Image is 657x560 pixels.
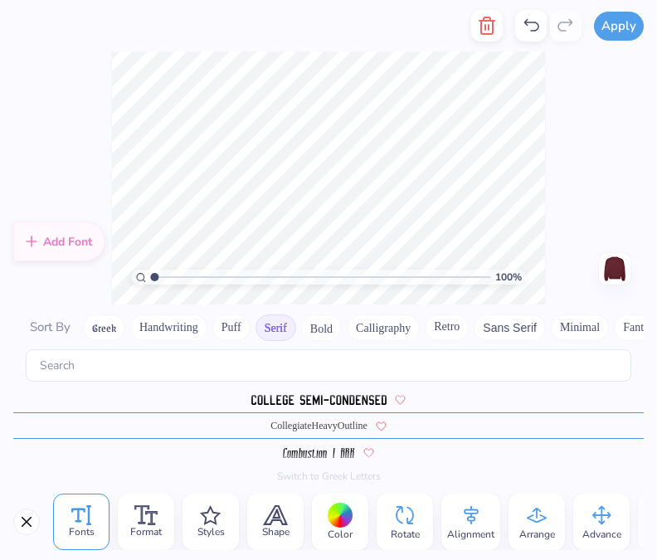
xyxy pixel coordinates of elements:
[601,256,628,282] img: Back
[262,525,290,538] span: Shape
[328,528,353,541] span: Color
[69,525,95,538] span: Fonts
[270,418,367,433] span: CollegiateHeavyOutline
[495,270,522,285] span: 100 %
[447,528,494,541] span: Alignment
[251,395,387,405] img: College Semi-condensed
[13,222,105,261] div: Add Font
[83,314,125,341] button: Greek
[255,314,296,341] button: Serif
[391,528,420,541] span: Rotate
[13,509,40,535] button: Close
[26,349,631,382] input: Search
[301,314,342,341] button: Bold
[425,314,469,341] button: Retro
[197,525,225,538] span: Styles
[212,314,251,341] button: Puff
[551,314,609,341] button: Minimal
[594,12,644,41] button: Apply
[519,528,555,541] span: Arrange
[277,470,381,483] button: Switch to Greek Letters
[130,525,162,538] span: Format
[474,314,546,341] button: Sans Serif
[30,319,71,335] span: Sort By
[347,314,420,341] button: Calligraphy
[130,314,207,341] button: Handwriting
[283,448,356,458] img: Combustion I BRK
[582,528,621,541] span: Advance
